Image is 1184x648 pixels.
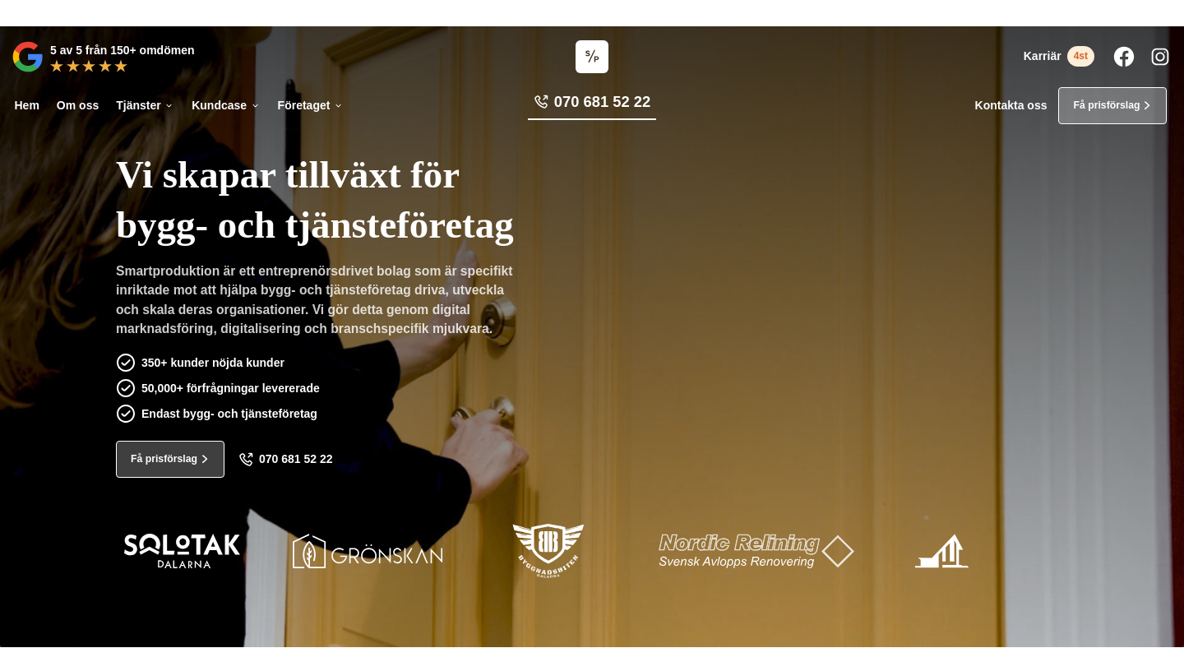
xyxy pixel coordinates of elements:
[141,379,320,397] p: 50,000+ förfrågningar levererade
[6,6,1178,21] p: Vi vann Årets Unga Företagare i Dalarna 2024 –
[53,87,101,124] a: Om oss
[189,87,263,124] a: Kundcase
[116,262,530,345] p: Smartproduktion är ett entreprenörsdrivet bolag som är specifikt inriktade mot att hjälpa bygg- o...
[641,7,775,18] a: Läs pressmeddelandet här!
[1024,46,1094,67] a: Karriär 4st
[1073,98,1140,113] span: Få prisförslag
[275,87,346,124] a: Företaget
[528,91,656,120] a: 070 681 52 22
[116,132,657,262] h1: Vi skapar tillväxt för bygg- och tjänsteföretag
[12,87,42,124] a: Hem
[1058,87,1167,124] a: Få prisförslag
[131,451,197,467] span: Få prisförslag
[554,91,650,113] span: 070 681 52 22
[50,41,194,59] p: 5 av 5 från 150+ omdömen
[238,452,333,467] a: 070 681 52 22
[1067,46,1094,67] span: 4st
[1024,49,1061,63] span: Karriär
[259,452,333,466] span: 070 681 52 22
[141,354,284,372] p: 350+ kunder nöjda kunder
[975,99,1048,113] a: Kontakta oss
[141,405,317,423] p: Endast bygg- och tjänsteföretag
[113,87,178,124] a: Tjänster
[116,441,224,478] a: Få prisförslag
